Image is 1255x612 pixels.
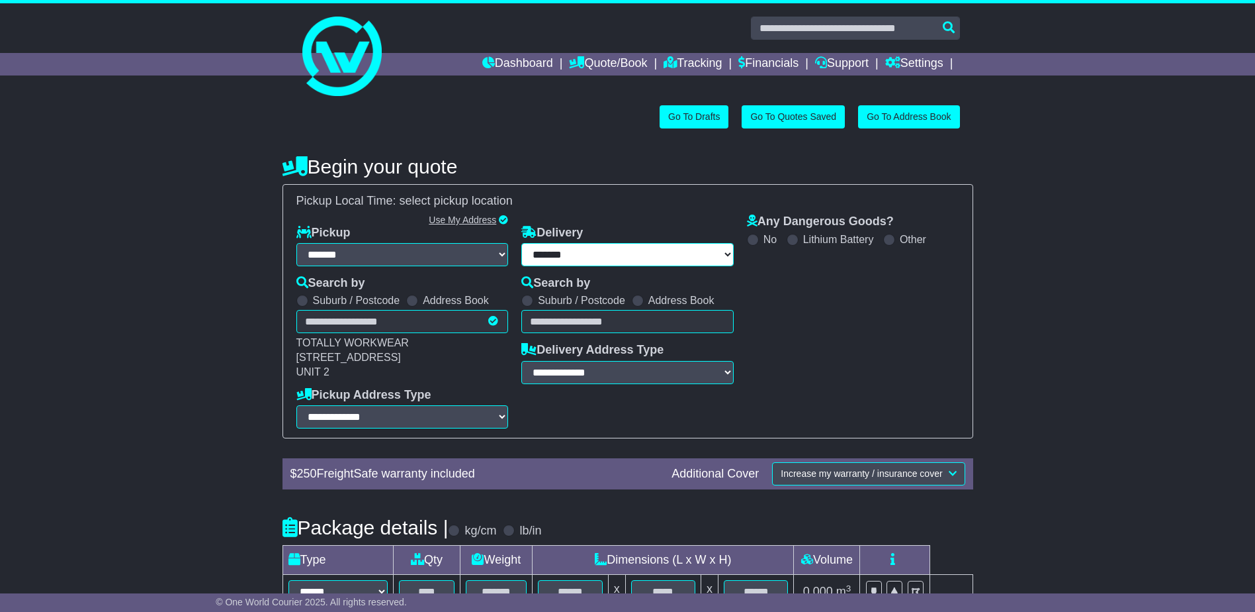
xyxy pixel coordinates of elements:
a: Settings [885,53,943,76]
label: Address Book [423,294,489,307]
a: Quote/Book [569,53,647,76]
div: Additional Cover [665,467,765,482]
td: x [701,575,718,609]
span: UNIT 2 [296,366,329,378]
label: Pickup [296,226,351,240]
div: $ FreightSafe warranty included [284,467,666,482]
span: [STREET_ADDRESS] [296,352,401,363]
span: select pickup location [400,194,513,207]
label: Delivery [521,226,583,240]
td: Dimensions (L x W x H) [533,546,794,575]
span: TOTALLY WORKWEAR [296,337,409,348]
a: Go To Address Book [858,105,959,128]
span: Increase my warranty / insurance cover [781,468,942,479]
button: Increase my warranty / insurance cover [772,462,965,485]
label: Lithium Battery [803,233,874,246]
a: Dashboard [482,53,553,76]
a: Tracking [664,53,722,76]
label: Search by [521,276,590,291]
label: Suburb / Postcode [313,294,400,307]
a: Go To Drafts [660,105,728,128]
span: m [836,585,851,598]
a: Support [815,53,869,76]
sup: 3 [846,584,851,593]
label: Search by [296,276,365,291]
h4: Begin your quote [282,156,973,178]
a: Use My Address [429,215,496,225]
label: kg/cm [464,524,496,538]
label: lb/in [519,524,541,538]
a: Financials [738,53,799,76]
td: Qty [393,546,460,575]
td: x [608,575,625,609]
label: Delivery Address Type [521,343,664,358]
td: Volume [794,546,860,575]
div: Pickup Local Time: [290,194,966,209]
label: Suburb / Postcode [538,294,625,307]
span: 0.000 [803,585,833,598]
h4: Package details | [282,517,449,538]
label: Any Dangerous Goods? [747,215,894,229]
td: Weight [460,546,533,575]
span: © One World Courier 2025. All rights reserved. [216,597,407,607]
label: Address Book [648,294,714,307]
td: Type [282,546,393,575]
label: Other [900,233,926,246]
label: No [763,233,777,246]
a: Go To Quotes Saved [742,105,845,128]
label: Pickup Address Type [296,388,431,403]
span: 250 [297,467,317,480]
